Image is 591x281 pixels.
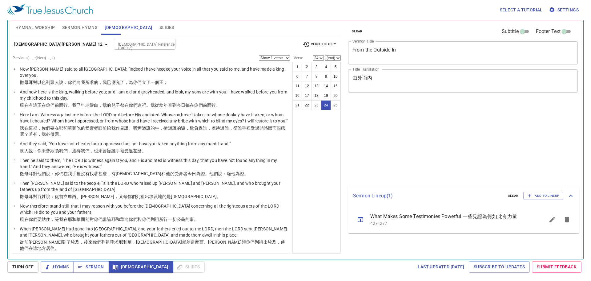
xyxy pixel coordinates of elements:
[312,72,321,81] button: 8
[196,171,249,176] wh3117: 為證
[59,148,146,153] wh6231: 我們，虐待
[81,148,146,153] wh7533: 我們，也未曾從誰
[59,132,63,137] wh7725: 。
[20,239,288,251] p: 從前[PERSON_NAME]
[42,103,220,108] wh4428: 在你們前面
[292,91,302,101] button: 16
[14,204,15,207] span: 7
[292,62,302,72] button: 1
[13,56,55,60] label: Previous (←, ↑) Next (→, ↓)
[98,80,168,85] wh559: ，我已應允了
[321,81,331,91] button: 14
[163,80,168,85] wh4428: ；
[302,100,312,110] button: 22
[302,91,312,101] button: 17
[502,28,519,35] span: Subtitle
[68,103,220,108] wh1980: 。我已年老
[81,217,199,222] wh3068: 面前
[20,126,285,137] wh4899: 面前給我作見證
[168,217,199,222] wh6213: 一切公義的事
[348,186,579,206] div: Sermon Lineup(1)clearAdd to Lineup
[161,171,248,176] wh3068: 和他的受膏者
[497,4,545,16] button: Select a tutorial
[532,261,581,273] a: Submit Feedback
[14,90,15,93] span: 2
[162,194,221,199] wh776: 的是[DEMOGRAPHIC_DATA]
[302,62,312,72] button: 2
[14,158,15,162] span: 5
[331,81,340,91] button: 15
[120,103,220,108] wh1121: 都在你們這裡。我從幼年
[20,66,288,78] p: Now [PERSON_NAME] said to all [GEOGRAPHIC_DATA]: "Indeed I have heeded your voice in all that you...
[114,194,221,199] wh175: ，又領
[41,261,74,273] button: Hymns
[548,4,581,16] button: Settings
[331,100,340,110] button: 25
[20,240,285,251] wh3290: 到了
[312,100,321,110] button: 23
[116,41,163,48] input: Type Bible Reference
[474,263,525,271] span: Subscribe to Updates
[78,263,104,271] span: Sermon
[312,91,321,101] button: 18
[7,4,93,15] img: True Jesus Church
[14,142,15,145] span: 4
[33,194,221,199] wh8050: 對百姓
[20,180,288,192] p: Then [PERSON_NAME] said to the people, "It is the LORD who raised up [PERSON_NAME] and [PERSON_NA...
[63,80,168,85] wh559: ：你們向我所求的
[168,103,220,108] wh5271: 直到今日
[20,132,63,137] wh5956: 呢？若有，我必償還
[12,263,34,271] span: Turn Off
[302,81,312,91] button: 12
[331,72,340,81] button: 10
[55,246,59,251] wh3427: 。
[46,246,59,251] wh4725: 居住
[63,103,220,108] wh6440: 行
[346,99,533,183] iframe: from-child
[59,80,168,85] wh3478: 說
[158,194,221,199] wh4714: 地
[523,192,563,200] button: Add to Lineup
[223,171,249,176] wh559: ：願他為證
[20,79,288,85] p: 撒母耳
[299,40,340,49] button: Verse History
[321,72,331,81] button: 9
[46,263,69,271] span: Hymns
[20,226,288,238] p: When [PERSON_NAME] had gone into [GEOGRAPHIC_DATA], and your fathers cried out to the LORD, then ...
[370,220,530,226] p: 427, 277
[303,41,336,48] span: Verse History
[133,148,146,153] wh3947: 甚麼
[352,75,573,87] textarea: 由外而內
[109,261,173,273] button: [DEMOGRAPHIC_DATA]
[114,263,168,271] span: [DEMOGRAPHIC_DATA]
[348,28,366,35] button: clear
[348,206,579,233] ul: sermon lineup list
[205,171,249,176] wh5707: 。他們說
[321,100,331,110] button: 24
[159,217,198,222] wh1: 所行
[20,126,285,137] wh3947: 誰的牛
[76,171,248,176] wh3027: 裡沒有找著
[331,62,340,72] button: 5
[50,194,221,199] wh559: ：從前立
[217,194,221,199] wh3068: 。
[33,148,146,153] wh559: ：你未曾欺負
[98,171,248,176] wh4672: 甚麼
[216,103,220,108] wh1980: 。
[20,125,288,137] p: 我在這裡，你們要在耶和華
[302,72,312,81] button: 7
[76,194,221,199] wh4872: 、[PERSON_NAME]
[127,194,221,199] wh5927: 你們列祖
[116,148,146,153] wh376: 手
[124,217,199,222] wh3068: 向你們和你們列祖
[146,80,168,85] wh4427: 了一個王
[33,80,168,85] wh8050: 對以色列眾人
[194,217,198,222] wh6666: 。
[159,24,174,31] span: Slides
[370,213,530,220] span: What Makes Some Testimonies Powerful 一些見證為何如此有力量
[20,141,231,147] p: And they said, "You have not cheated us or oppressed us, nor have you taken anything from any man...
[14,181,15,184] span: 6
[7,261,38,273] button: Turn Off
[418,263,464,271] span: Last updated [DATE]
[20,193,288,200] p: 撒母耳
